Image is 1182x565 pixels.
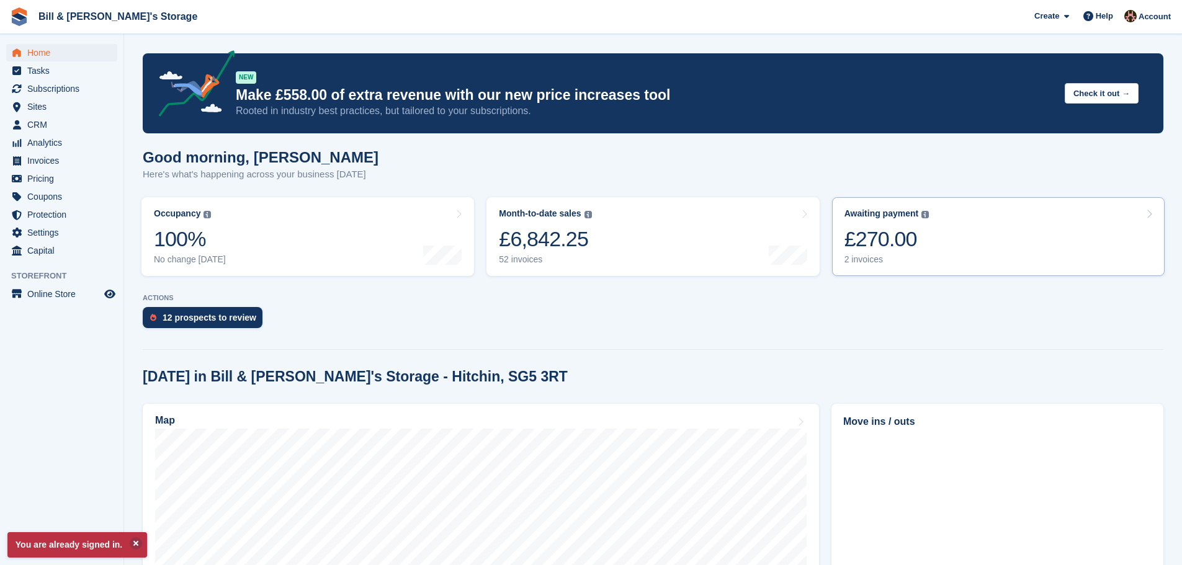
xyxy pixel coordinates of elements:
[844,254,929,265] div: 2 invoices
[27,224,102,241] span: Settings
[236,86,1055,104] p: Make £558.00 of extra revenue with our new price increases tool
[7,532,147,558] p: You are already signed in.
[10,7,29,26] img: stora-icon-8386f47178a22dfd0bd8f6a31ec36ba5ce8667c1dd55bd0f319d3a0aa187defe.svg
[27,80,102,97] span: Subscriptions
[6,170,117,187] a: menu
[844,208,919,219] div: Awaiting payment
[163,313,256,323] div: 12 prospects to review
[6,152,117,169] a: menu
[6,188,117,205] a: menu
[143,167,378,182] p: Here's what's happening across your business [DATE]
[844,226,929,252] div: £270.00
[27,206,102,223] span: Protection
[236,71,256,84] div: NEW
[27,170,102,187] span: Pricing
[154,254,226,265] div: No change [DATE]
[204,211,211,218] img: icon-info-grey-7440780725fd019a000dd9b08b2336e03edf1995a4989e88bcd33f0948082b44.svg
[486,197,819,276] a: Month-to-date sales £6,842.25 52 invoices
[34,6,202,27] a: Bill & [PERSON_NAME]'s Storage
[27,188,102,205] span: Coupons
[141,197,474,276] a: Occupancy 100% No change [DATE]
[843,414,1152,429] h2: Move ins / outs
[6,80,117,97] a: menu
[143,307,269,334] a: 12 prospects to review
[6,242,117,259] a: menu
[6,134,117,151] a: menu
[143,149,378,166] h1: Good morning, [PERSON_NAME]
[6,206,117,223] a: menu
[143,368,568,385] h2: [DATE] in Bill & [PERSON_NAME]'s Storage - Hitchin, SG5 3RT
[27,116,102,133] span: CRM
[154,208,200,219] div: Occupancy
[150,314,156,321] img: prospect-51fa495bee0391a8d652442698ab0144808aea92771e9ea1ae160a38d050c398.svg
[27,152,102,169] span: Invoices
[27,134,102,151] span: Analytics
[1096,10,1113,22] span: Help
[6,285,117,303] a: menu
[27,285,102,303] span: Online Store
[1139,11,1171,23] span: Account
[102,287,117,301] a: Preview store
[27,242,102,259] span: Capital
[6,98,117,115] a: menu
[1065,83,1139,104] button: Check it out →
[921,211,929,218] img: icon-info-grey-7440780725fd019a000dd9b08b2336e03edf1995a4989e88bcd33f0948082b44.svg
[236,104,1055,118] p: Rooted in industry best practices, but tailored to your subscriptions.
[499,254,591,265] div: 52 invoices
[148,50,235,121] img: price-adjustments-announcement-icon-8257ccfd72463d97f412b2fc003d46551f7dbcb40ab6d574587a9cd5c0d94...
[1034,10,1059,22] span: Create
[155,415,175,426] h2: Map
[27,44,102,61] span: Home
[1124,10,1137,22] img: Jack Bottesch
[27,98,102,115] span: Sites
[6,224,117,241] a: menu
[499,208,581,219] div: Month-to-date sales
[154,226,226,252] div: 100%
[832,197,1165,276] a: Awaiting payment £270.00 2 invoices
[27,62,102,79] span: Tasks
[11,270,123,282] span: Storefront
[499,226,591,252] div: £6,842.25
[6,44,117,61] a: menu
[6,62,117,79] a: menu
[6,116,117,133] a: menu
[143,294,1163,302] p: ACTIONS
[584,211,592,218] img: icon-info-grey-7440780725fd019a000dd9b08b2336e03edf1995a4989e88bcd33f0948082b44.svg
